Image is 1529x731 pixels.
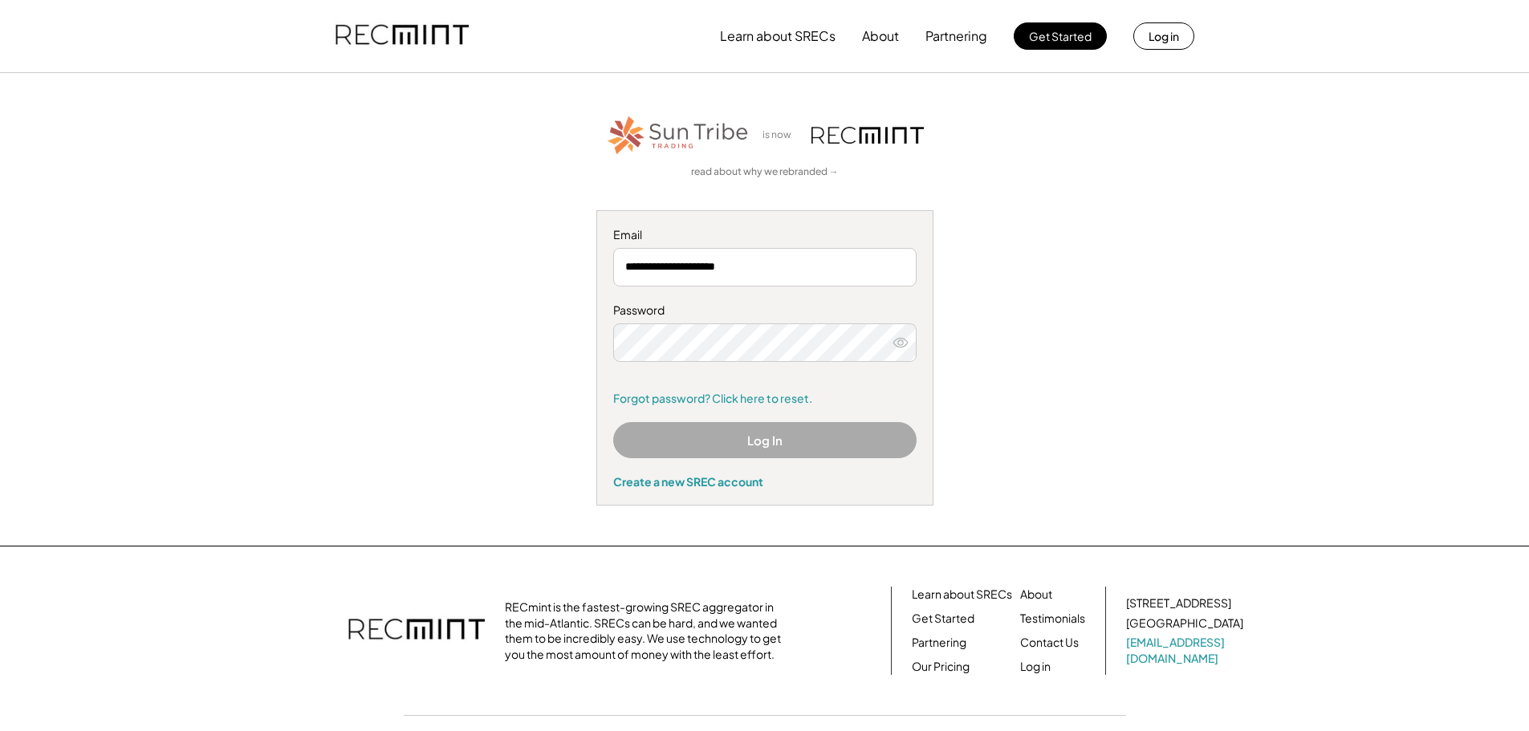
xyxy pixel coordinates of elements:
[1133,22,1194,50] button: Log in
[925,20,987,52] button: Partnering
[606,113,750,157] img: STT_Horizontal_Logo%2B-%2BColor.png
[691,165,839,179] a: read about why we rebranded →
[912,587,1012,603] a: Learn about SRECs
[1126,595,1231,611] div: [STREET_ADDRESS]
[912,611,974,627] a: Get Started
[862,20,899,52] button: About
[1126,615,1243,632] div: [GEOGRAPHIC_DATA]
[1020,611,1085,627] a: Testimonials
[1020,635,1079,651] a: Contact Us
[811,127,924,144] img: recmint-logotype%403x.png
[1126,635,1246,666] a: [EMAIL_ADDRESS][DOMAIN_NAME]
[1020,659,1051,675] a: Log in
[720,20,836,52] button: Learn about SRECs
[758,128,803,142] div: is now
[613,474,917,489] div: Create a new SREC account
[348,603,485,659] img: recmint-logotype%403x.png
[1020,587,1052,603] a: About
[613,303,917,319] div: Password
[912,635,966,651] a: Partnering
[613,422,917,458] button: Log In
[335,9,469,63] img: recmint-logotype%403x.png
[1014,22,1107,50] button: Get Started
[613,227,917,243] div: Email
[912,659,970,675] a: Our Pricing
[505,599,790,662] div: RECmint is the fastest-growing SREC aggregator in the mid-Atlantic. SRECs can be hard, and we wan...
[613,391,917,407] a: Forgot password? Click here to reset.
